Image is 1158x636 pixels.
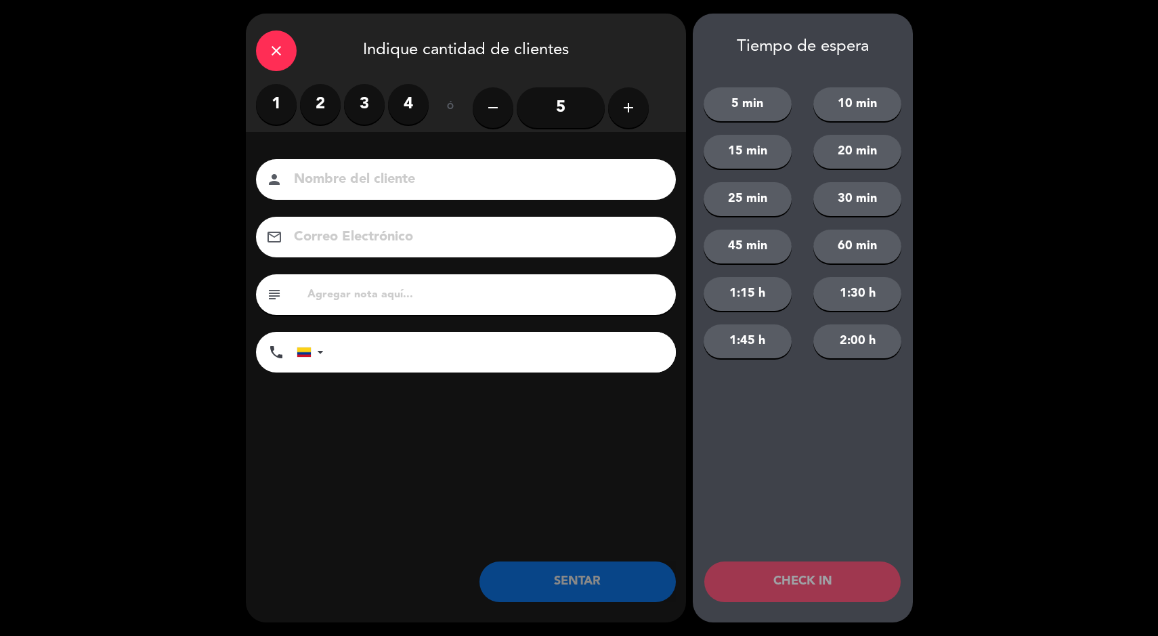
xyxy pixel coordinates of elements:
label: 4 [388,84,429,125]
button: 2:00 h [813,324,901,358]
button: 45 min [704,230,792,263]
div: Colombia: +57 [297,333,328,372]
i: close [268,43,284,59]
button: CHECK IN [704,561,901,602]
input: Agregar nota aquí... [306,285,666,304]
div: Tiempo de espera [693,37,913,57]
i: subject [266,287,282,303]
button: SENTAR [479,561,676,602]
input: Nombre del cliente [293,168,658,192]
button: 30 min [813,182,901,216]
i: phone [268,344,284,360]
button: 1:30 h [813,277,901,311]
button: add [608,87,649,128]
button: 10 min [813,87,901,121]
i: add [620,100,637,116]
label: 2 [300,84,341,125]
button: remove [473,87,513,128]
div: Indique cantidad de clientes [246,14,686,84]
label: 3 [344,84,385,125]
i: email [266,229,282,245]
i: person [266,171,282,188]
button: 25 min [704,182,792,216]
input: Correo Electrónico [293,226,658,249]
button: 60 min [813,230,901,263]
button: 1:15 h [704,277,792,311]
button: 15 min [704,135,792,169]
button: 20 min [813,135,901,169]
div: ó [429,84,473,131]
button: 1:45 h [704,324,792,358]
i: remove [485,100,501,116]
label: 1 [256,84,297,125]
button: 5 min [704,87,792,121]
